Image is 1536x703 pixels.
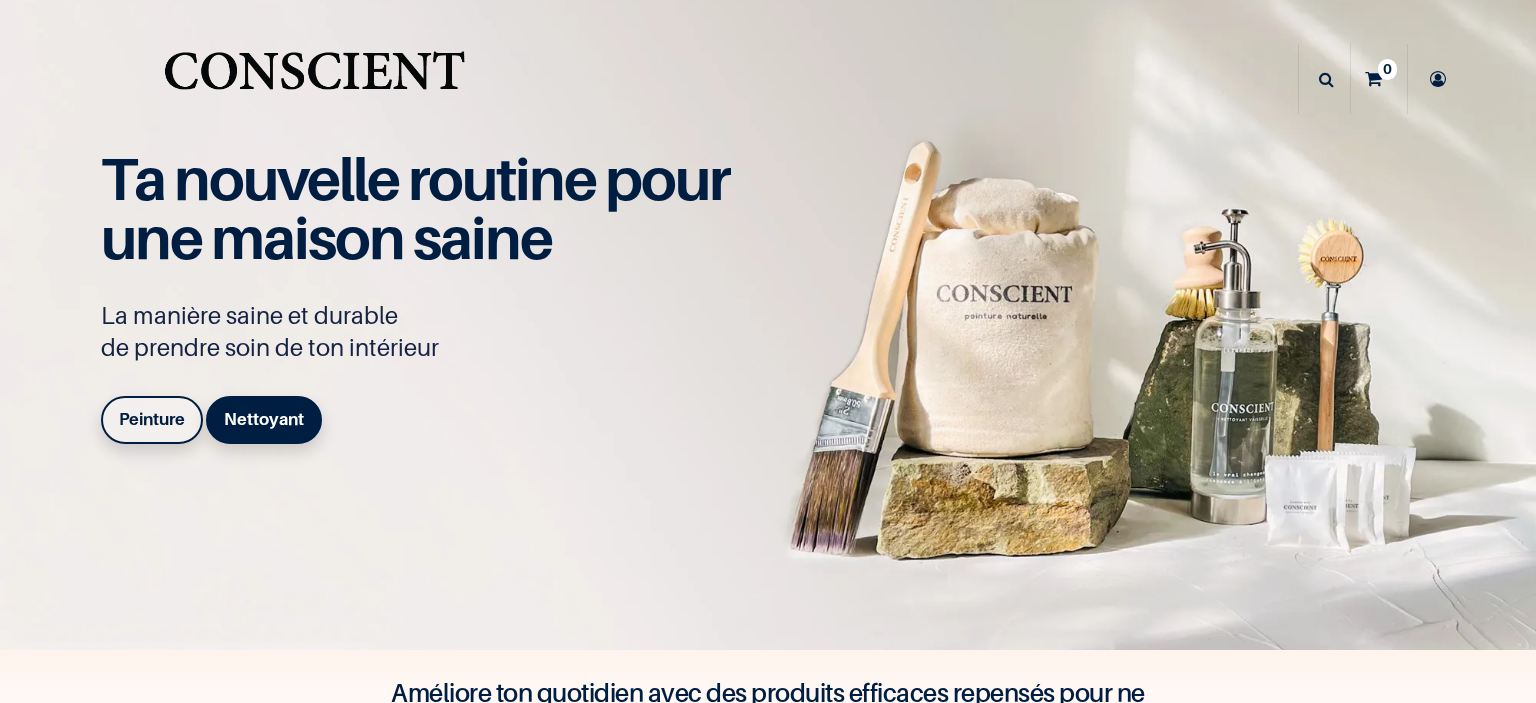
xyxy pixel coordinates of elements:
img: Conscient [160,40,469,119]
b: Peinture [119,409,185,429]
a: Logo of Conscient [160,40,469,119]
a: Peinture [101,396,203,444]
p: La manière saine et durable de prendre soin de ton intérieur [101,300,751,364]
b: Nettoyant [224,409,304,429]
a: Nettoyant [206,396,322,444]
sup: 0 [1378,59,1397,79]
span: Ta nouvelle routine pour une maison saine [101,143,729,273]
a: 0 [1351,44,1407,114]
